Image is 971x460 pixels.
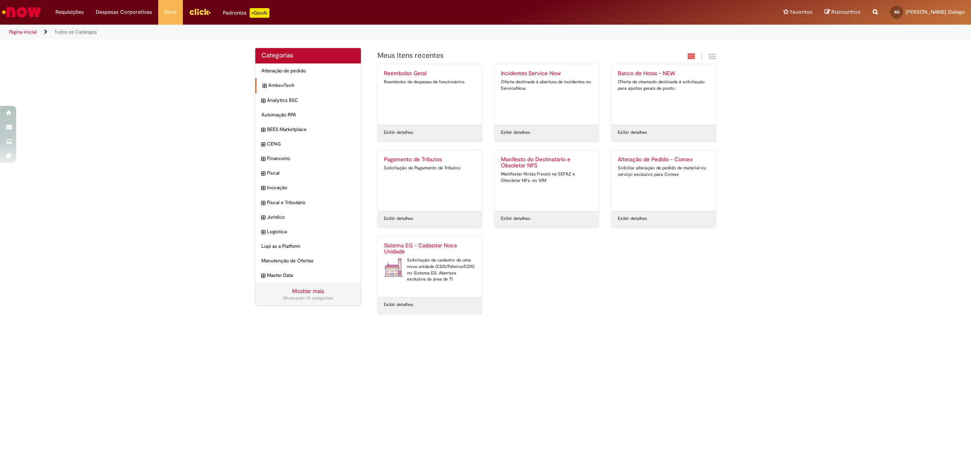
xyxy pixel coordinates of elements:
i: expandir categoria Master Data [261,272,265,280]
span: Inovação [267,184,355,191]
div: expandir categoria Fiscal Fiscal [255,166,361,181]
div: Manutenção de Ofertas [255,253,361,268]
span: Jurídico [267,214,355,221]
h1: {"description":"","title":"Meus itens recentes"} Categoria [377,52,629,60]
a: Sistema EG - Cadastrar Nova Unidade Sistema EG - Cadastrar Nova Unidade Solicitação de cadastro d... [378,236,482,297]
i: expandir categoria Fiscal e Tributário [261,199,265,207]
h2: Sistema EG - Cadastrar Nova Unidade [384,243,476,255]
div: expandir categoria CENG CENG [255,137,361,152]
span: CENG [267,141,355,148]
span: Lupi as a Platform [261,243,355,250]
i: expandir categoria AmbevTech [263,82,266,90]
a: Exibir detalhes [618,129,647,136]
a: Exibir detalhes [618,215,647,222]
i: expandir categoria Analytics BSC [261,97,265,105]
a: Reembolso Geral Reembolso de despesas de funcionários [378,64,482,125]
a: Exibir detalhes [384,302,413,308]
span: | [701,52,703,61]
i: expandir categoria BEES Marketplace [261,126,265,134]
i: expandir categoria Fiscal [261,170,265,178]
img: ServiceNow [1,4,42,20]
div: expandir categoria Logistica Logistica [255,224,361,239]
span: More [164,8,177,16]
div: Alteração de pedido [255,63,361,78]
span: Analytics BSC [267,97,355,104]
h2: Alteração de Pedido - Comex [618,156,710,163]
img: click_logo_yellow_360x200.png [189,6,211,18]
p: +GenAi [250,8,269,18]
div: Mostrando 15 categorias [261,295,355,302]
div: expandir categoria Fiscal e Tributário Fiscal e Tributário [255,195,361,210]
div: expandir categoria Financeiro Financeiro [255,151,361,166]
i: Exibição em cartão [688,53,695,60]
span: Automação RPA [261,112,355,118]
div: Solicitação de Pagamento de Tributos [384,165,476,171]
a: Exibir detalhes [384,129,413,136]
span: AG [894,9,899,15]
a: Página inicial [9,29,37,35]
i: expandir categoria Logistica [261,228,265,236]
div: Reembolso de despesas de funcionários [384,79,476,85]
span: Master Data [267,272,355,279]
a: Incidentes Service Now Oferta destinada à abertura de incidentes no ServiceNow. [495,64,599,125]
a: Pagamento de Tributos Solicitação de Pagamento de Tributos [378,150,482,211]
i: Exibição de grade [709,53,716,60]
ul: Categorias [255,63,361,283]
span: Rascunhos [831,8,861,16]
span: Financeiro [267,155,355,162]
i: expandir categoria CENG [261,141,265,149]
i: expandir categoria Inovação [261,184,265,192]
div: expandir categoria AmbevTech AmbevTech [255,78,361,93]
div: expandir categoria Master Data Master Data [255,268,361,283]
div: Padroniza [223,8,269,18]
a: Rascunhos [825,8,861,16]
i: expandir categoria Jurídico [261,214,265,222]
div: Oferta destinada à abertura de incidentes no ServiceNow. [501,79,593,91]
a: Alteração de Pedido - Comex Solicitar alteração de pedido de material ou serviço exclusivo para C... [612,150,716,211]
span: Despesas Corporativas [96,8,152,16]
img: Sistema EG - Cadastrar Nova Unidade [384,257,403,277]
a: Banco de Horas - NEW Oferta de chamado destinada à solicitação para ajustes gerais de ponto. [612,64,716,125]
div: Automação RPA [255,108,361,122]
a: Todos os Catálogos [54,29,97,35]
a: Exibir detalhes [384,215,413,222]
div: Solicitar alteração de pedido de material ou serviço exclusivo para Comex [618,165,710,177]
div: expandir categoria Jurídico Jurídico [255,210,361,225]
h2: Manifesto do Destinatário e Obsoletar NFS [501,156,593,169]
i: expandir categoria Financeiro [261,155,265,163]
span: AmbevTech [268,82,355,89]
span: Fiscal [267,170,355,177]
span: Logistica [267,228,355,235]
div: expandir categoria Inovação Inovação [255,180,361,195]
span: Requisições [55,8,84,16]
div: Oferta de chamado destinada à solicitação para ajustes gerais de ponto. [618,79,710,91]
span: Favoritos [790,8,812,16]
div: expandir categoria BEES Marketplace BEES Marketplace [255,122,361,137]
h2: Incidentes Service Now [501,70,593,77]
a: Manifesto do Destinatário e Obsoletar NFS Manifestar Notas Fiscais na SEFAZ e Obsoletar NFs. no VIM [495,150,599,211]
span: Manutenção de Ofertas [261,257,355,264]
a: Exibir detalhes [501,129,530,136]
a: Exibir detalhes [501,215,530,222]
div: expandir categoria Analytics BSC Analytics BSC [255,93,361,108]
h2: Banco de Horas - NEW [618,70,710,77]
a: Mostrar mais [292,287,324,295]
span: Fiscal e Tributário [267,199,355,206]
div: Lupi as a Platform [255,239,361,254]
span: BEES Marketplace [267,126,355,133]
ul: Trilhas de página [6,25,641,40]
span: [PERSON_NAME] Galego [905,8,965,15]
h2: Pagamento de Tributos [384,156,476,163]
span: Alteração de pedido [261,68,355,74]
div: Solicitação de cadastro de uma nova unidade (CDD/Fábrica/CDR) no Sistema EG. Abertura exclusiva d... [384,257,476,283]
h2: Categorias [261,52,355,59]
div: Manifestar Notas Fiscais na SEFAZ e Obsoletar NFs. no VIM [501,171,593,184]
h2: Reembolso Geral [384,70,476,77]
